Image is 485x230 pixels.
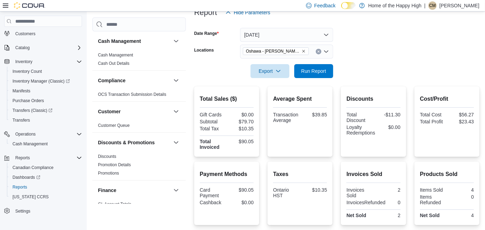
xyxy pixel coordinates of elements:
button: Customers [1,28,85,38]
span: Run Report [301,68,326,75]
input: Dark Mode [341,2,356,9]
h3: Report [194,8,217,17]
button: Clear input [316,49,321,54]
div: $90.05 [228,187,254,193]
span: Cash Out Details [98,61,130,66]
span: Promotions [98,170,119,176]
div: Loyalty Redemptions [346,124,375,136]
span: GL Account Totals [98,201,131,207]
a: Canadian Compliance [10,163,56,172]
div: Discounts & Promotions [92,152,186,180]
div: $23.43 [448,119,474,124]
button: Inventory [13,58,35,66]
button: Settings [1,206,85,216]
span: Transfers (Classic) [13,108,52,113]
a: Inventory Count [10,67,45,76]
button: Discounts & Promotions [172,138,180,147]
a: Reports [10,183,30,191]
div: $0.00 [228,112,254,117]
span: Operations [13,130,82,138]
a: [US_STATE] CCRS [10,193,51,201]
strong: Total Invoiced [200,139,220,150]
h3: Compliance [98,77,125,84]
span: Feedback [314,2,336,9]
h2: Invoices Sold [346,170,400,178]
span: Dashboards [13,175,40,180]
button: Cash Management [7,139,85,149]
a: Dashboards [10,173,43,182]
span: Washington CCRS [10,193,82,201]
a: Customer Queue [98,123,130,128]
div: Finance [92,200,186,220]
div: Invoices Sold [346,187,372,198]
span: Transfers (Classic) [10,106,82,115]
span: Manifests [10,87,82,95]
button: Canadian Compliance [7,163,85,172]
span: Reports [10,183,82,191]
div: Total Tax [200,126,225,131]
button: Catalog [1,43,85,53]
h3: Discounts & Promotions [98,139,155,146]
div: Cash Management [92,51,186,70]
h2: Total Sales ($) [200,95,254,103]
div: $90.05 [228,139,254,144]
div: 2 [375,213,401,218]
h2: Cost/Profit [420,95,474,103]
h2: Discounts [346,95,400,103]
strong: Net Sold [420,213,440,218]
span: Transfers [10,116,82,124]
button: Inventory [1,57,85,67]
div: $0.00 [228,200,254,205]
span: Operations [15,131,36,137]
span: Dashboards [10,173,82,182]
h2: Average Spent [273,95,327,103]
span: Customers [13,29,82,38]
span: Settings [15,208,30,214]
span: Catalog [15,45,30,51]
span: Purchase Orders [10,97,82,105]
a: Discounts [98,154,116,159]
a: Promotions [98,171,119,176]
button: Open list of options [323,49,329,54]
button: Compliance [98,77,171,84]
div: Cashback [200,200,225,205]
button: Inventory Count [7,67,85,76]
h3: Customer [98,108,121,115]
div: $0.00 [378,124,401,130]
div: Ontario HST [273,187,299,198]
span: Oshawa - [PERSON_NAME] St - Friendly Stranger [246,48,300,55]
label: Locations [194,47,214,53]
strong: Net Sold [346,213,366,218]
div: Total Profit [420,119,446,124]
span: Reports [13,184,27,190]
span: Customer Queue [98,123,130,128]
a: Transfers [10,116,33,124]
p: [PERSON_NAME] [439,1,479,10]
div: Total Cost [420,112,446,117]
a: Cash Management [98,53,133,58]
span: Catalog [13,44,82,52]
a: Settings [13,207,33,215]
button: Operations [13,130,39,138]
a: Transfers (Classic) [10,106,55,115]
a: Cash Management [10,140,50,148]
span: Transfers [13,117,30,123]
div: 4 [448,187,474,193]
div: Gift Cards [200,112,225,117]
span: Cash Management [13,141,48,147]
button: Reports [7,182,85,192]
span: Export [255,64,285,78]
div: $79.70 [228,119,254,124]
a: Promotion Details [98,162,131,167]
span: Settings [13,207,82,215]
h2: Taxes [273,170,327,178]
button: [US_STATE] CCRS [7,192,85,202]
span: Inventory Manager (Classic) [10,77,82,85]
span: Canadian Compliance [10,163,82,172]
span: Discounts [98,154,116,159]
button: Customer [172,107,180,116]
button: Discounts & Promotions [98,139,171,146]
button: Catalog [13,44,32,52]
div: Transaction Average [273,112,299,123]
